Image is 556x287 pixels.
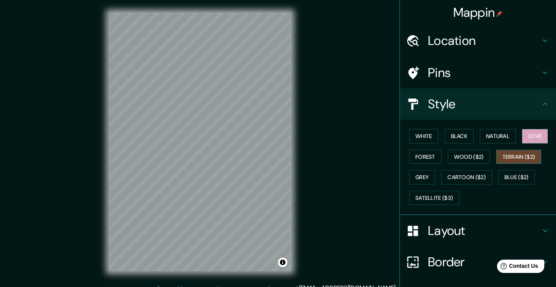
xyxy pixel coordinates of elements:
button: Black [445,129,474,143]
button: Wood ($2) [448,150,490,164]
div: Style [400,88,556,120]
h4: Border [428,254,540,270]
button: Terrain ($2) [496,150,542,164]
button: Satellite ($3) [409,191,459,205]
h4: Pins [428,65,540,81]
div: Layout [400,215,556,246]
iframe: Help widget launcher [486,257,547,278]
h4: Layout [428,223,540,239]
button: Toggle attribution [278,258,287,267]
button: Blue ($2) [498,170,535,185]
h4: Style [428,96,540,112]
button: Cartoon ($2) [441,170,492,185]
img: pin-icon.png [496,11,503,17]
div: Pins [400,57,556,88]
div: Location [400,25,556,56]
h4: Location [428,33,540,48]
div: Border [400,246,556,278]
button: Grey [409,170,435,185]
button: White [409,129,438,143]
button: Natural [480,129,516,143]
button: Forest [409,150,442,164]
h4: Mappin [453,5,503,20]
button: Love [522,129,548,143]
canvas: Map [109,13,291,271]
